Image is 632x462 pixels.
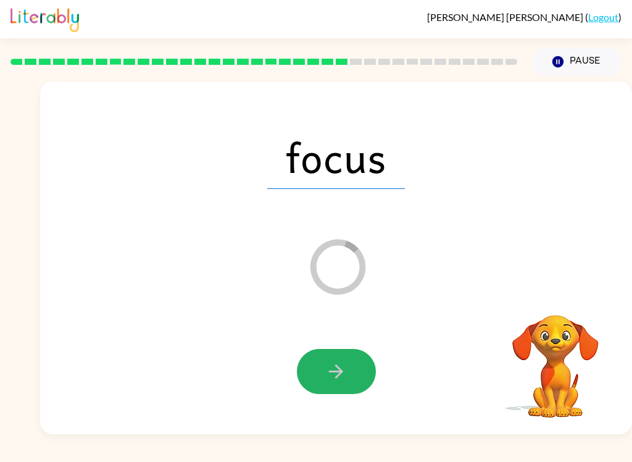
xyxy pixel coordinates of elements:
[427,11,622,23] div: ( )
[267,125,405,189] span: focus
[588,11,618,23] a: Logout
[532,48,622,76] button: Pause
[427,11,585,23] span: [PERSON_NAME] [PERSON_NAME]
[10,5,79,32] img: Literably
[494,296,617,419] video: Your browser must support playing .mp4 files to use Literably. Please try using another browser.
